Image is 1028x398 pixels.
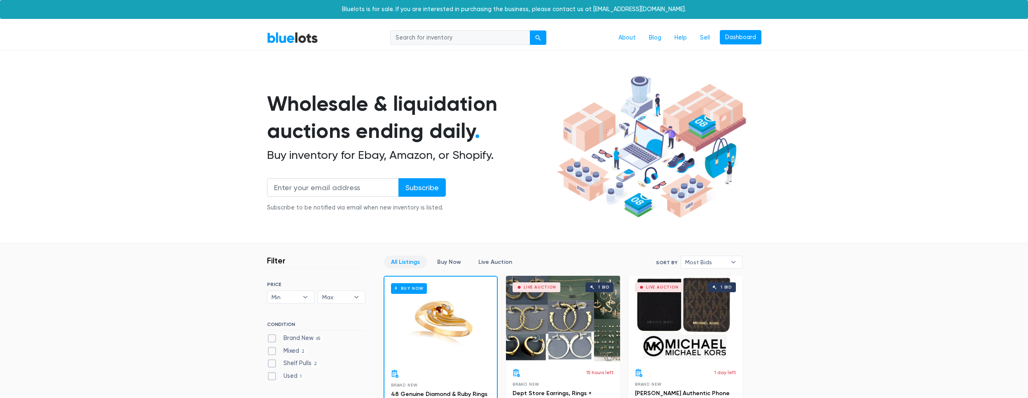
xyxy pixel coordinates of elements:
a: Buy Now [430,256,468,268]
h3: Filter [267,256,286,265]
div: Subscribe to be notified via email when new inventory is listed. [267,203,446,212]
span: Brand New [635,382,662,386]
span: Brand New [513,382,539,386]
span: Max [322,291,349,303]
a: All Listings [384,256,427,268]
p: 15 hours left [586,369,614,376]
a: Buy Now [384,277,497,363]
div: 1 bid [721,285,732,289]
p: 1 day left [714,369,736,376]
a: About [612,30,642,46]
a: Blog [642,30,668,46]
span: 65 [314,335,323,342]
h1: Wholesale & liquidation auctions ending daily [267,90,554,145]
b: ▾ [297,291,314,303]
h6: Buy Now [391,283,427,293]
span: 2 [299,348,307,355]
div: Live Auction [646,285,679,289]
span: Brand New [391,383,418,387]
a: BlueLots [267,32,318,44]
a: Help [668,30,693,46]
span: 2 [311,361,320,368]
span: Most Bids [685,256,726,268]
a: Live Auction [471,256,519,268]
h2: Buy inventory for Ebay, Amazon, or Shopify. [267,148,554,162]
span: Min [272,291,299,303]
b: ▾ [725,256,742,268]
label: Sort By [656,259,677,266]
span: . [475,119,480,143]
a: Dashboard [720,30,761,45]
label: Shelf Pulls [267,359,320,368]
img: hero-ee84e7d0318cb26816c560f6b4441b76977f77a177738b4e94f68c95b2b83dbb.png [554,72,749,222]
input: Enter your email address [267,178,399,197]
a: Live Auction 1 bid [506,276,620,362]
h6: CONDITION [267,321,365,331]
div: 1 bid [598,285,609,289]
input: Subscribe [398,178,446,197]
span: 1 [297,373,304,380]
label: Brand New [267,334,323,343]
h6: PRICE [267,282,365,287]
label: Mixed [267,347,307,356]
b: ▾ [348,291,365,303]
input: Search for inventory [390,30,530,45]
a: Live Auction 1 bid [628,276,742,362]
label: Used [267,372,304,381]
a: Sell [693,30,717,46]
div: Live Auction [524,285,556,289]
